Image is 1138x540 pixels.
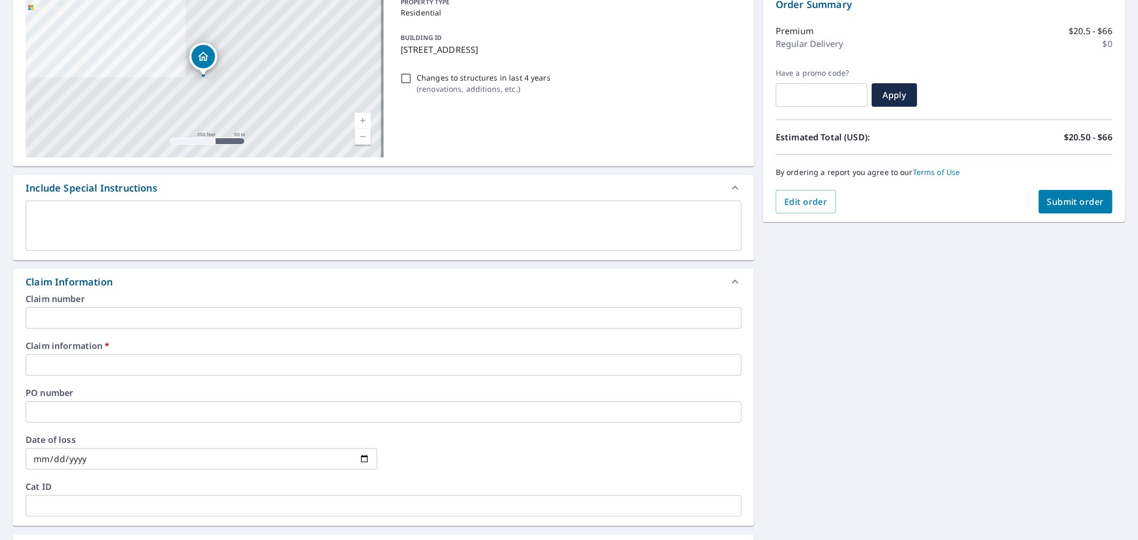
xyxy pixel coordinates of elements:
p: $20.5 - $66 [1069,25,1112,37]
p: Regular Delivery [776,37,843,50]
p: $0 [1103,37,1112,50]
label: Cat ID [26,482,742,491]
p: BUILDING ID [401,33,442,42]
label: Have a promo code? [776,68,868,78]
span: Apply [880,89,909,101]
div: Claim Information [26,275,113,289]
label: Claim number [26,295,742,303]
button: Submit order [1039,190,1113,213]
p: Changes to structures in last 4 years [417,72,551,83]
a: Current Level 17, Zoom In [355,113,371,129]
p: ( renovations, additions, etc. ) [417,83,551,94]
p: Premium [776,25,814,37]
div: Dropped pin, building 1, Residential property, 10935 Cornell St Carmel, IN 46280 [189,43,217,76]
a: Terms of Use [913,167,960,177]
p: Residential [401,7,737,18]
span: Edit order [784,196,827,208]
p: By ordering a report you agree to our [776,168,1112,177]
span: Submit order [1047,196,1104,208]
button: Edit order [776,190,836,213]
p: $20.50 - $66 [1064,131,1112,144]
label: Date of loss [26,435,377,444]
button: Apply [872,83,917,107]
div: Include Special Instructions [13,175,754,201]
div: Include Special Instructions [26,181,157,195]
p: Estimated Total (USD): [776,131,944,144]
label: PO number [26,388,742,397]
div: Claim Information [13,269,754,295]
p: [STREET_ADDRESS] [401,43,737,56]
label: Claim information [26,342,742,350]
a: Current Level 17, Zoom Out [355,129,371,145]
